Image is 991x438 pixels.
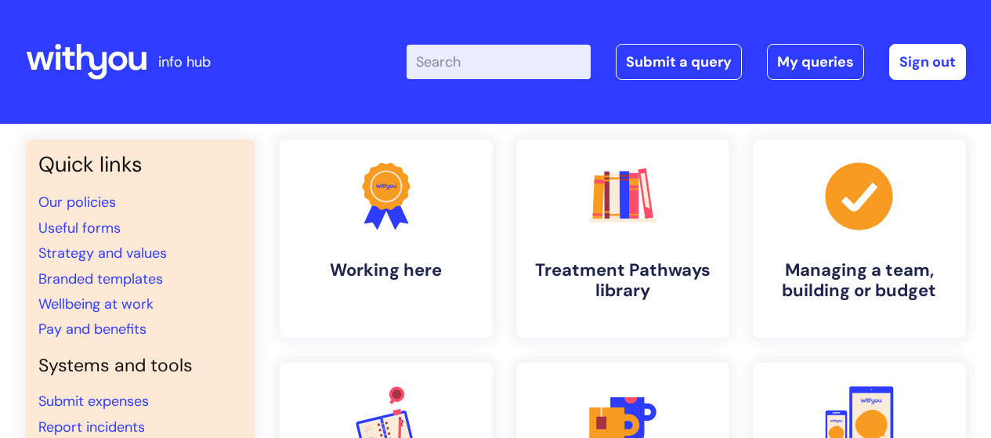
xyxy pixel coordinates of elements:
div: | - [407,44,966,80]
a: Treatment Pathways library [516,139,729,338]
input: Search [407,45,591,79]
a: Strategy and values [38,244,167,262]
h4: Managing a team, building or budget [765,260,953,302]
a: Submit expenses [38,392,149,411]
a: Branded templates [38,270,163,288]
h4: Systems and tools [38,355,242,377]
a: Useful forms [38,219,121,237]
a: Our policies [38,193,116,212]
a: Pay and benefits [38,320,146,338]
a: My queries [767,44,864,80]
p: info hub [158,49,211,74]
h4: Working here [292,260,480,281]
a: Wellbeing at work [38,295,154,313]
h3: Quick links [38,152,242,177]
h4: Treatment Pathways library [529,260,717,302]
a: Managing a team, building or budget [753,139,966,338]
a: Submit a query [616,44,742,80]
a: Sign out [889,44,966,80]
a: Working here [280,139,493,338]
